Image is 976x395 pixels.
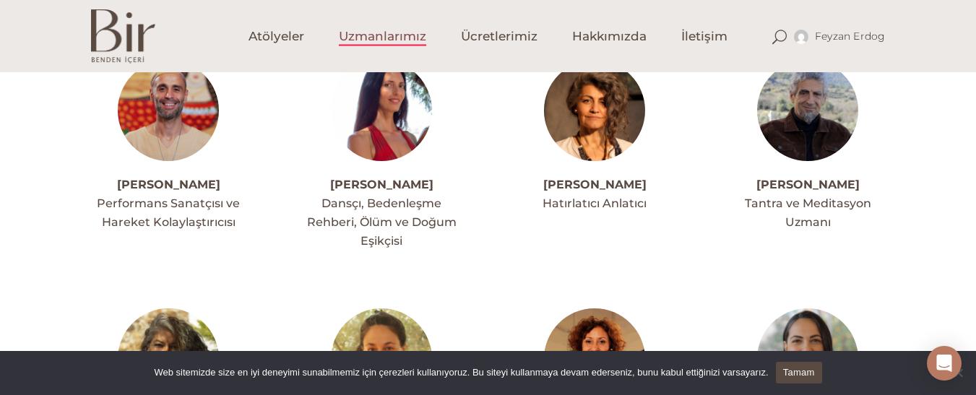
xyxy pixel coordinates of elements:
[543,196,647,210] span: Hatırlatıcı Anlatıcı
[307,196,457,248] span: Dansçı, Bedenleşme Rehberi, Ölüm ve Doğum Eşikçisi
[249,28,304,45] span: Atölyeler
[154,365,768,380] span: Web sitemizde size en iyi deneyimi sunabilmemiz için çerezleri kullanıyoruz. Bu siteyi kullanmaya...
[815,30,886,43] span: Feyzan Erdog
[118,60,219,161] img: alperakprofil-300x300.jpg
[757,60,858,161] img: Koray_Arham_Mincinozlu_002_copy-300x300.jpg
[745,196,871,229] span: Tantra ve Meditasyon Uzmanı
[927,346,962,381] div: Open Intercom Messenger
[572,28,647,45] span: Hakkımızda
[756,178,860,191] a: [PERSON_NAME]
[543,178,647,191] a: [PERSON_NAME]
[776,362,822,383] a: Tamam
[117,178,220,191] a: [PERSON_NAME]
[681,28,727,45] span: İletişim
[330,178,433,191] a: [PERSON_NAME]
[97,196,240,229] span: Performans Sanatçısı ve Hareket Kolaylaştırıcısı
[339,28,426,45] span: Uzmanlarımız
[544,60,645,161] img: arbilprofilfoto-300x300.jpg
[461,28,537,45] span: Ücretlerimiz
[331,60,432,161] img: amberprofil1-300x300.jpg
